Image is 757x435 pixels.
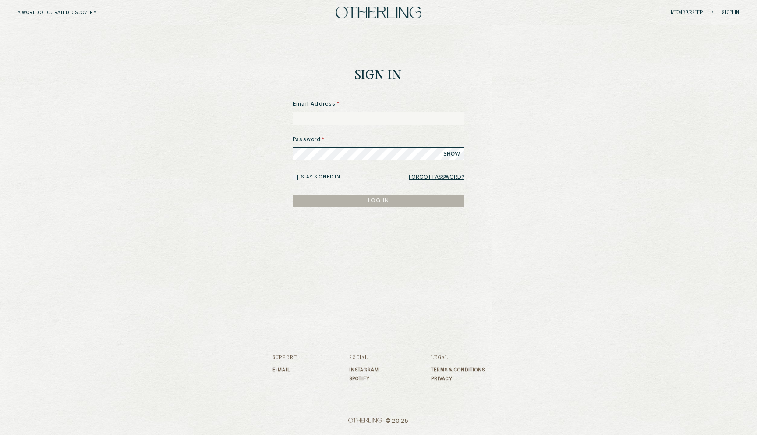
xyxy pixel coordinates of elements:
[272,355,297,360] h3: Support
[349,355,379,360] h3: Social
[671,10,703,15] a: Membership
[18,10,135,15] h5: A WORLD OF CURATED DISCOVERY.
[712,9,713,16] span: /
[336,7,421,18] img: logo
[722,10,739,15] a: Sign in
[409,171,464,184] a: Forgot Password?
[431,355,485,360] h3: Legal
[355,69,402,83] h1: Sign In
[293,195,464,207] button: LOG IN
[301,174,340,181] label: Stay signed in
[272,418,485,425] span: © 2025
[293,136,464,144] label: Password
[293,100,464,108] label: Email Address
[272,367,297,373] a: E-mail
[349,367,379,373] a: Instagram
[431,376,485,382] a: Privacy
[431,367,485,373] a: Terms & Conditions
[349,376,379,382] a: Spotify
[443,150,460,157] span: SHOW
